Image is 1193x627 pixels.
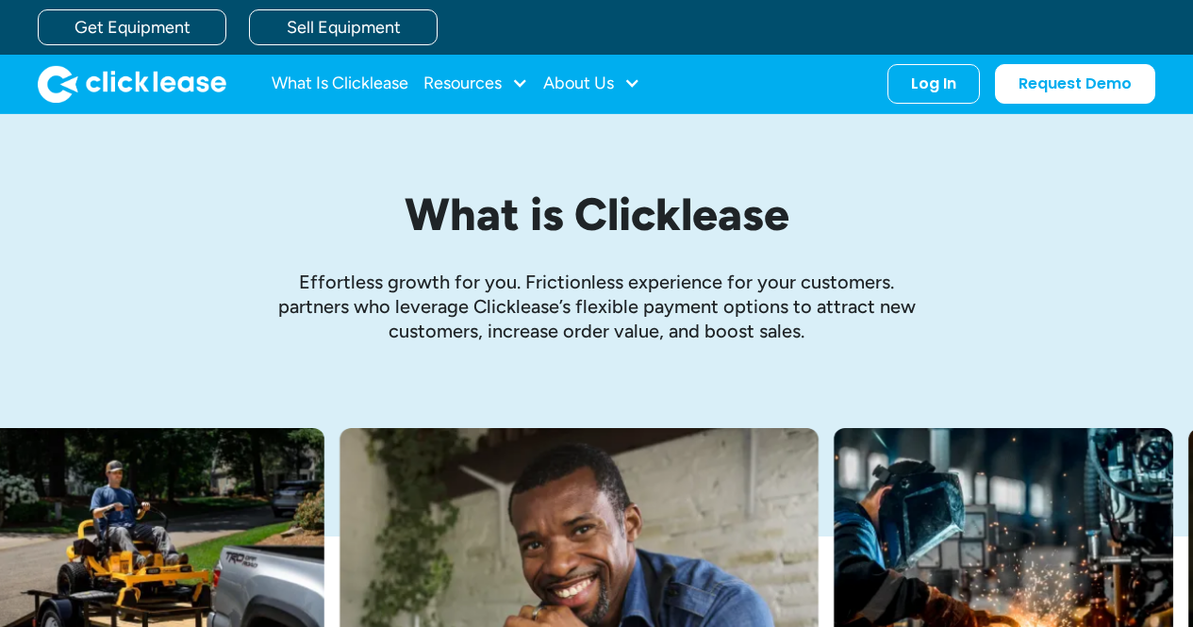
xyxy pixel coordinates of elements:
img: Clicklease logo [38,65,226,103]
p: Effortless growth ﻿for you. Frictionless experience for your customers. partners who leverage Cli... [267,270,927,343]
div: About Us [543,65,640,103]
div: Log In [911,74,956,93]
div: Resources [423,65,528,103]
a: Sell Equipment [249,9,438,45]
a: What Is Clicklease [272,65,408,103]
a: home [38,65,226,103]
a: Get Equipment [38,9,226,45]
h1: What is Clicklease [154,190,1040,239]
a: Request Demo [995,64,1155,104]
